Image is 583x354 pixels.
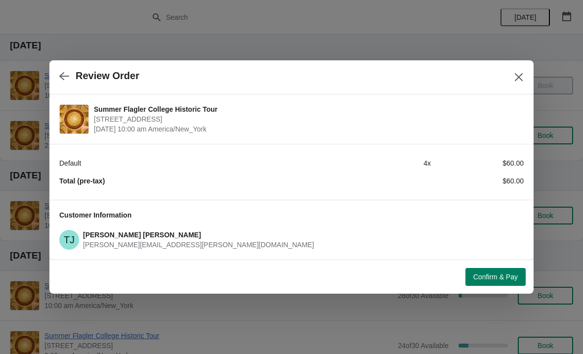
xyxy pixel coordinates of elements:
[465,268,526,286] button: Confirm & Pay
[59,158,338,168] div: Default
[338,158,431,168] div: 4 x
[60,105,88,133] img: Summer Flagler College Historic Tour | 74 King Street, St. Augustine, FL, USA | September 5 | 10:...
[473,273,518,281] span: Confirm & Pay
[510,68,528,86] button: Close
[94,104,519,114] span: Summer Flagler College Historic Tour
[94,124,519,134] span: [DATE] 10:00 am America/New_York
[83,231,201,239] span: [PERSON_NAME] [PERSON_NAME]
[76,70,139,82] h2: Review Order
[94,114,519,124] span: [STREET_ADDRESS]
[59,177,105,185] strong: Total (pre-tax)
[431,158,524,168] div: $60.00
[83,241,314,249] span: [PERSON_NAME][EMAIL_ADDRESS][PERSON_NAME][DOMAIN_NAME]
[431,176,524,186] div: $60.00
[59,230,79,250] span: Tauber
[59,211,131,219] span: Customer Information
[64,234,75,245] text: TJ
